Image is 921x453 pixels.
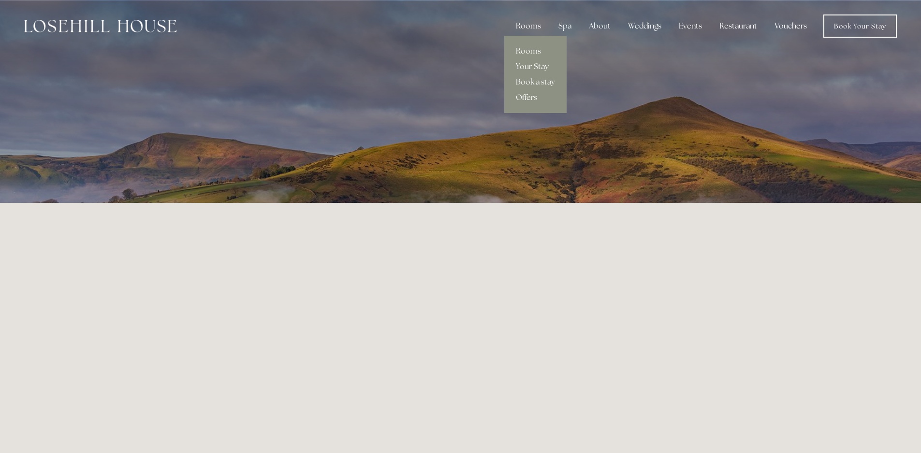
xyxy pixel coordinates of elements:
[671,16,710,36] div: Events
[504,59,567,74] a: Your Stay
[767,16,815,36] a: Vouchers
[504,90,567,105] a: Offers
[712,16,765,36] div: Restaurant
[551,16,579,36] div: Spa
[823,14,897,38] a: Book Your Stay
[24,20,176,32] img: Losehill House
[581,16,618,36] div: About
[620,16,669,36] div: Weddings
[504,74,567,90] a: Book a stay
[504,43,567,59] a: Rooms
[508,16,549,36] div: Rooms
